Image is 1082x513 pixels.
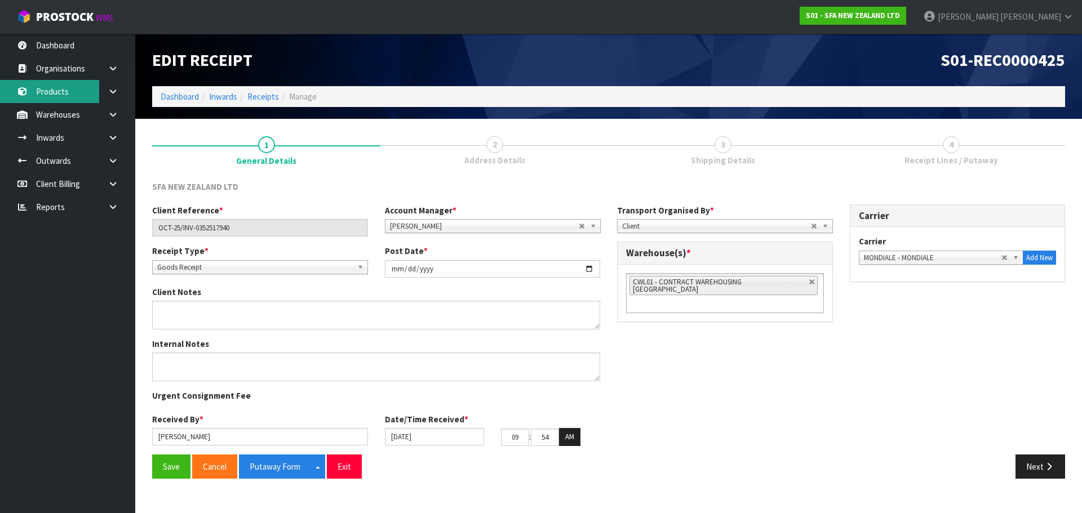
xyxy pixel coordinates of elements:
[385,413,468,425] label: Date/Time Received
[859,235,886,247] label: Carrier
[806,11,900,20] strong: S01 - SFA NEW ZEALAND LTD
[529,428,531,446] td: :
[17,10,31,24] img: cube-alt.png
[152,204,223,216] label: Client Reference
[152,390,251,402] label: Urgent Consignment Fee
[152,286,201,298] label: Client Notes
[152,219,368,237] input: Client Reference
[617,204,714,216] label: Transport Organised By
[209,91,237,102] a: Inwards
[390,220,579,233] span: [PERSON_NAME]
[258,136,275,153] span: 1
[938,11,999,22] span: [PERSON_NAME]
[715,136,731,153] span: 3
[800,7,906,25] a: S01 - SFA NEW ZEALAND LTD
[904,154,998,166] span: Receipt Lines / Putaway
[941,49,1065,70] span: S01-REC0000425
[152,338,209,350] label: Internal Notes
[239,454,311,479] button: Putaway Form
[943,136,960,153] span: 4
[501,429,529,446] input: HH
[152,454,190,479] button: Save
[327,454,362,479] button: Exit
[247,91,279,102] a: Receipts
[152,245,209,257] label: Receipt Type
[385,428,484,445] input: Date/Time received
[1016,454,1065,479] button: Next
[192,454,237,479] button: Cancel
[531,429,559,446] input: MM
[864,251,1002,265] span: MONDIALE - MONDIALE
[289,91,317,102] span: Manage
[152,172,1065,487] span: General Details
[152,49,252,70] span: Edit Receipt
[1000,11,1061,22] span: [PERSON_NAME]
[626,248,824,258] h3: Warehouse(s)
[859,211,1057,221] h3: Carrier
[152,181,238,192] span: SFA NEW ZEALAND LTD
[486,136,503,153] span: 2
[96,12,113,23] small: WMS
[691,154,755,166] span: Shipping Details
[236,155,296,167] span: General Details
[385,204,456,216] label: Account Manager
[622,220,811,233] span: Client
[559,428,580,446] button: AM
[161,91,199,102] a: Dashboard
[464,154,525,166] span: Address Details
[36,10,94,24] span: ProStock
[157,261,353,274] span: Goods Receipt
[633,277,742,294] span: CWL01 - CONTRACT WAREHOUSING [GEOGRAPHIC_DATA]
[385,245,428,257] label: Post Date
[1023,251,1056,265] button: Add New
[152,413,203,425] label: Received By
